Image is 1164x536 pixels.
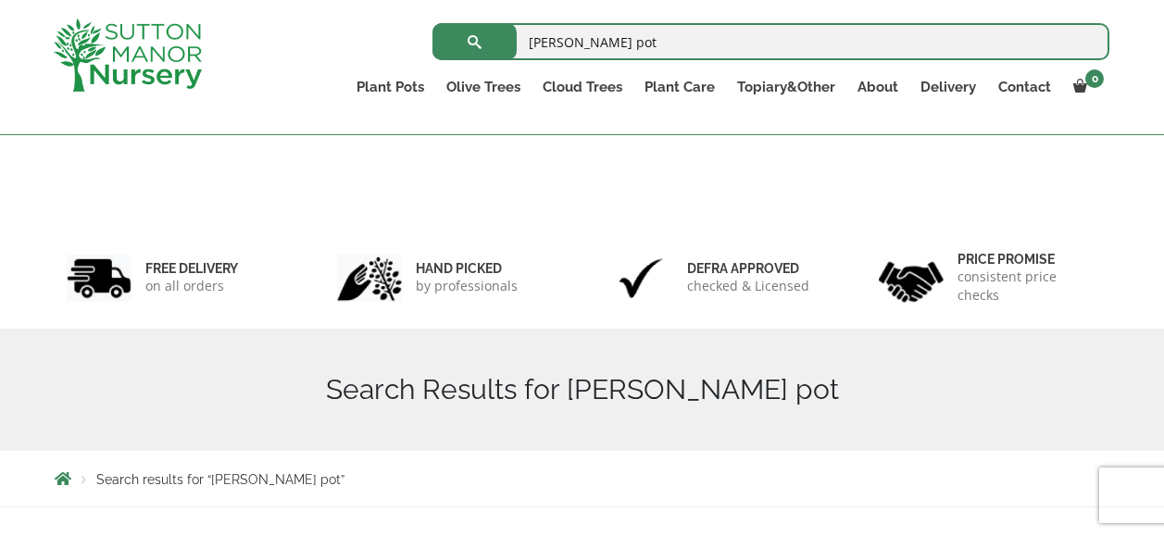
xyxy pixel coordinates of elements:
nav: Breadcrumbs [55,471,1110,486]
a: Olive Trees [435,74,532,100]
a: About [846,74,909,100]
img: 1.jpg [67,255,131,302]
span: 0 [1085,69,1104,88]
a: Contact [987,74,1062,100]
p: on all orders [145,277,238,295]
a: Topiary&Other [726,74,846,100]
a: Delivery [909,74,987,100]
p: by professionals [416,277,518,295]
a: 0 [1062,74,1109,100]
input: Search... [432,23,1109,60]
span: Search results for “[PERSON_NAME] pot” [96,472,344,487]
img: logo [54,19,202,92]
a: Cloud Trees [532,74,633,100]
h6: Defra approved [687,260,809,277]
img: 3.jpg [608,255,673,302]
a: Plant Care [633,74,726,100]
h1: Search Results for [PERSON_NAME] pot [55,373,1110,406]
h6: Price promise [957,251,1098,268]
a: Plant Pots [345,74,435,100]
img: 2.jpg [337,255,402,302]
h6: FREE DELIVERY [145,260,238,277]
p: consistent price checks [957,268,1098,305]
img: 4.jpg [879,250,944,306]
p: checked & Licensed [687,277,809,295]
h6: hand picked [416,260,518,277]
